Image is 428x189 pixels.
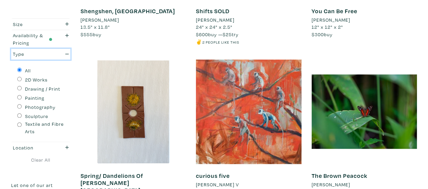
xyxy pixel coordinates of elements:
li: ✌️ [196,38,301,46]
span: 12" x 12" x 2" [312,24,343,30]
li: [PERSON_NAME] V [196,181,239,188]
span: buy — try [196,31,239,38]
a: The Brown Peacock [312,172,367,180]
a: Shifts SOLD [196,7,229,15]
a: curious five [196,172,230,180]
li: [PERSON_NAME] [196,16,234,24]
a: Clear All [11,156,70,164]
span: 13.5" x 11.8" [81,24,110,30]
span: $300 [312,31,324,38]
span: $25 [223,31,232,38]
label: All [25,67,31,74]
a: [PERSON_NAME] [81,16,186,24]
a: [PERSON_NAME] [196,16,301,24]
a: [PERSON_NAME] V [196,181,301,188]
a: You Can Be Free [312,7,357,15]
a: [PERSON_NAME] [312,16,417,24]
span: 24" x 24" x 2.5" [196,24,232,30]
span: buy [81,31,102,38]
div: Availability & Pricing [13,32,52,46]
label: Drawing / Print [25,85,60,93]
button: Location [11,142,70,153]
label: Painting [25,94,44,102]
label: Textile and Fibre Arts [25,120,64,135]
div: Size [13,21,52,28]
div: Location [13,144,52,151]
li: [PERSON_NAME] [312,181,350,188]
label: Sculpture [25,113,48,120]
button: Availability & Pricing [11,30,70,48]
span: $600 [196,31,208,38]
a: Shengshen, [GEOGRAPHIC_DATA] [81,7,175,15]
a: [PERSON_NAME] [312,181,417,188]
button: Size [11,19,70,30]
div: Type [13,50,52,58]
small: 2 people like this [202,40,239,45]
span: buy [312,31,333,38]
button: Type [11,49,70,60]
label: 2D Works [25,76,48,84]
li: [PERSON_NAME] [312,16,350,24]
span: $555 [81,31,93,38]
li: [PERSON_NAME] [81,16,119,24]
label: Photography [25,103,55,111]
